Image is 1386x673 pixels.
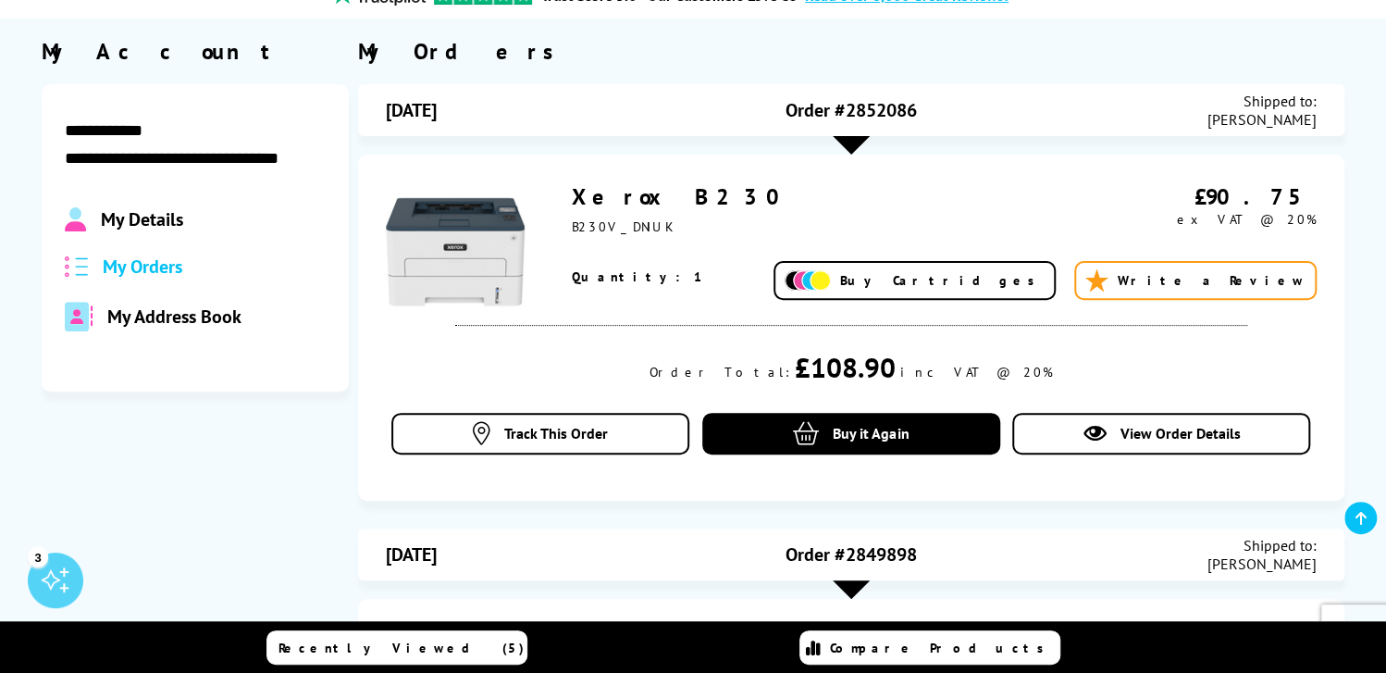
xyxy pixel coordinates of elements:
[1207,110,1317,129] span: [PERSON_NAME]
[101,207,183,231] span: My Details
[107,305,241,329] span: My Address Book
[650,364,789,380] div: Order Total:
[504,424,608,442] span: Track This Order
[278,640,525,656] span: Recently Viewed (5)
[702,413,1000,455] a: Buy it Again
[65,302,93,331] img: address-book-duotone-solid.svg
[1207,92,1317,110] span: Shipped to:
[386,182,525,321] img: Xerox B230
[266,630,527,665] a: Recently Viewed (5)
[103,255,182,279] span: My Orders
[1012,413,1310,455] a: View Order Details
[799,630,1060,665] a: Compare Products
[65,256,89,278] img: all-order.svg
[786,98,916,122] span: Order #2852086
[386,98,437,122] span: [DATE]
[833,424,909,442] span: Buy it Again
[773,261,1056,300] a: Buy Cartridges
[391,413,689,455] a: Track This Order
[794,349,895,385] div: £108.90
[785,270,831,292] img: Add Cartridges
[386,542,437,567] span: [DATE]
[572,182,793,211] a: Xerox B230
[1094,211,1318,228] div: ex VAT @ 20%
[1120,424,1240,442] span: View Order Details
[1118,272,1306,289] span: Write a Review
[358,37,1345,66] div: My Orders
[1207,555,1317,573] span: [PERSON_NAME]
[572,268,705,285] span: Quantity: 1
[42,37,349,66] div: My Account
[840,272,1045,289] span: Buy Cartridges
[65,207,86,231] img: Profile.svg
[899,364,1052,380] div: inc VAT @ 20%
[1207,536,1317,555] span: Shipped to:
[830,640,1054,656] span: Compare Products
[1094,182,1318,211] div: £90.75
[1074,261,1317,300] a: Write a Review
[28,546,48,567] div: 3
[786,542,916,567] span: Order #2849898
[572,218,1094,235] div: B230V_DNIUK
